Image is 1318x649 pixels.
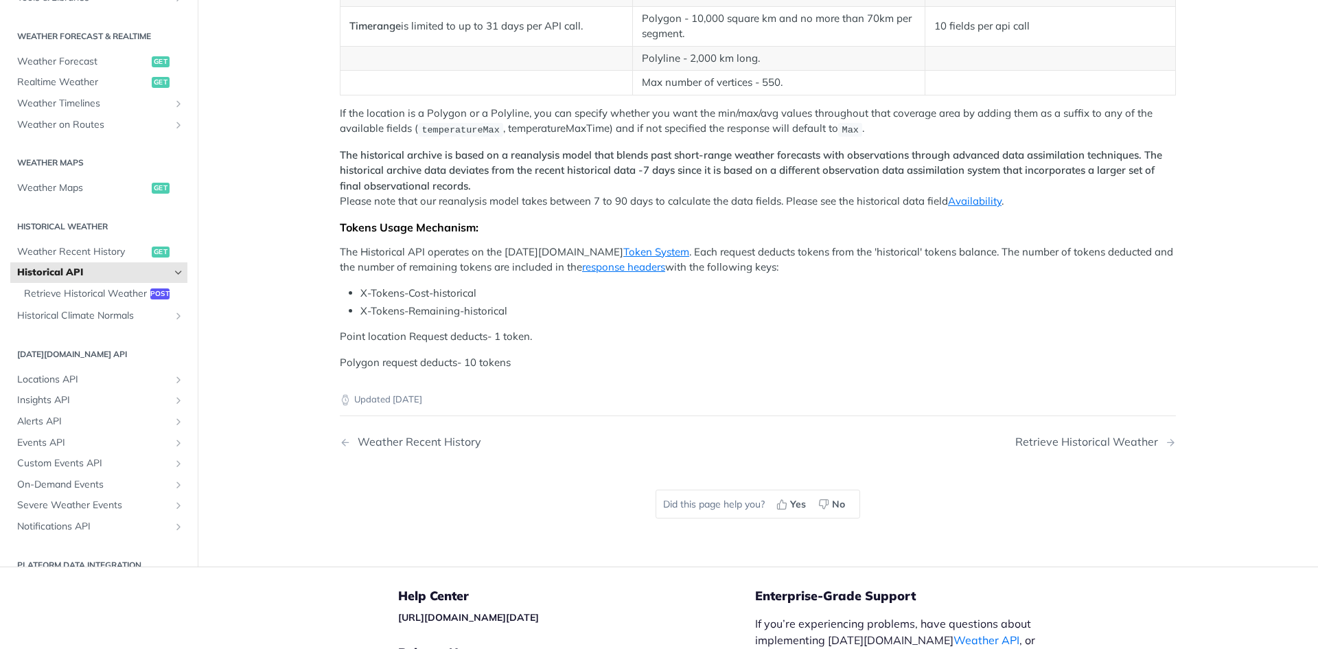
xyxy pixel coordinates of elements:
span: Weather Recent History [17,245,148,259]
span: get [152,247,170,258]
div: Did this page help you? [656,490,860,519]
h2: Weather Forecast & realtime [10,30,187,43]
div: Retrieve Historical Weather [1015,435,1165,448]
p: Polygon request deducts- 10 tokens [340,355,1176,371]
span: get [152,56,170,67]
li: X-Tokens-Cost-historical [360,286,1176,301]
button: Show subpages for Weather on Routes [173,119,184,130]
a: Severe Weather EventsShow subpages for Severe Weather Events [10,496,187,516]
a: Availability [948,194,1002,207]
span: get [152,78,170,89]
h2: Weather Maps [10,157,187,169]
span: Realtime Weather [17,76,148,90]
a: Weather on RoutesShow subpages for Weather on Routes [10,115,187,135]
a: Historical Climate NormalsShow subpages for Historical Climate Normals [10,306,187,326]
a: Previous Page: Weather Recent History [340,435,698,448]
a: Locations APIShow subpages for Locations API [10,369,187,390]
a: Weather API [953,633,1019,647]
span: post [150,288,170,299]
a: Insights APIShow subpages for Insights API [10,391,187,411]
p: Please note that our reanalysis model takes between 7 to 90 days to calculate the data fields. Pl... [340,148,1176,209]
a: On-Demand EventsShow subpages for On-Demand Events [10,475,187,495]
a: Notifications APIShow subpages for Notifications API [10,516,187,537]
button: Show subpages for Alerts API [173,416,184,427]
span: Max [842,124,859,135]
span: Weather Timelines [17,97,170,111]
a: Weather Forecastget [10,52,187,72]
td: is limited to up to 31 days per API call. [340,6,633,46]
span: Locations API [17,373,170,387]
p: If the location is a Polygon or a Polyline, you can specify whether you want the min/max/avg valu... [340,106,1176,137]
td: Polygon - 10,000 square km and no more than 70km per segment. [632,6,925,46]
button: Show subpages for Events API [173,437,184,448]
h5: Enterprise-Grade Support [755,588,1076,604]
span: Insights API [17,394,170,408]
span: temperatureMax [421,124,499,135]
p: The Historical API operates on the [DATE][DOMAIN_NAME] . Each request deducts tokens from the 'hi... [340,244,1176,275]
h2: Platform DATA integration [10,559,187,571]
span: Alerts API [17,415,170,429]
span: Notifications API [17,520,170,534]
a: Historical APIHide subpages for Historical API [10,262,187,283]
li: X-Tokens-Remaining-historical [360,304,1176,319]
span: Historical API [17,266,170,280]
p: Point location Request deducts- 1 token. [340,329,1176,345]
strong: Timerange [349,19,401,32]
span: Events API [17,436,170,450]
span: get [152,183,170,194]
a: Token System [623,245,689,258]
button: No [813,494,853,514]
td: Polyline - 2,000 km long. [632,46,925,71]
button: Show subpages for Historical Climate Normals [173,310,184,321]
button: Yes [772,494,813,514]
span: Historical Climate Normals [17,309,170,323]
span: Custom Events API [17,457,170,470]
td: Max number of vertices - 550. [632,71,925,95]
h2: [DATE][DOMAIN_NAME] API [10,348,187,361]
h2: Historical Weather [10,220,187,233]
a: Custom Events APIShow subpages for Custom Events API [10,453,187,474]
a: Alerts APIShow subpages for Alerts API [10,411,187,432]
a: Retrieve Historical Weatherpost [17,284,187,304]
a: response headers [582,260,665,273]
span: Retrieve Historical Weather [24,287,147,301]
a: Events APIShow subpages for Events API [10,433,187,453]
span: On-Demand Events [17,478,170,492]
nav: Pagination Controls [340,422,1176,462]
a: Weather Recent Historyget [10,242,187,262]
span: No [832,497,845,512]
span: Weather Forecast [17,55,148,69]
a: Next Page: Retrieve Historical Weather [1015,435,1176,448]
strong: The historical archive is based on a reanalysis model that blends past short-range weather foreca... [340,148,1162,192]
a: Realtime Weatherget [10,73,187,93]
span: Weather Maps [17,181,148,195]
td: 10 fields per api call [925,6,1175,46]
a: [URL][DOMAIN_NAME][DATE] [398,611,539,624]
div: Weather Recent History [351,435,481,448]
div: Tokens Usage Mechanism: [340,220,1176,234]
button: Show subpages for Custom Events API [173,458,184,469]
span: Weather on Routes [17,118,170,132]
span: Severe Weather Events [17,499,170,513]
button: Show subpages for Severe Weather Events [173,501,184,512]
a: Weather Mapsget [10,178,187,198]
button: Show subpages for Insights API [173,396,184,407]
h5: Help Center [398,588,755,604]
button: Show subpages for On-Demand Events [173,479,184,490]
span: Yes [790,497,806,512]
p: Updated [DATE] [340,393,1176,407]
button: Show subpages for Notifications API [173,521,184,532]
button: Show subpages for Weather Timelines [173,98,184,109]
a: Weather TimelinesShow subpages for Weather Timelines [10,93,187,114]
button: Hide subpages for Historical API [173,267,184,278]
button: Show subpages for Locations API [173,374,184,385]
